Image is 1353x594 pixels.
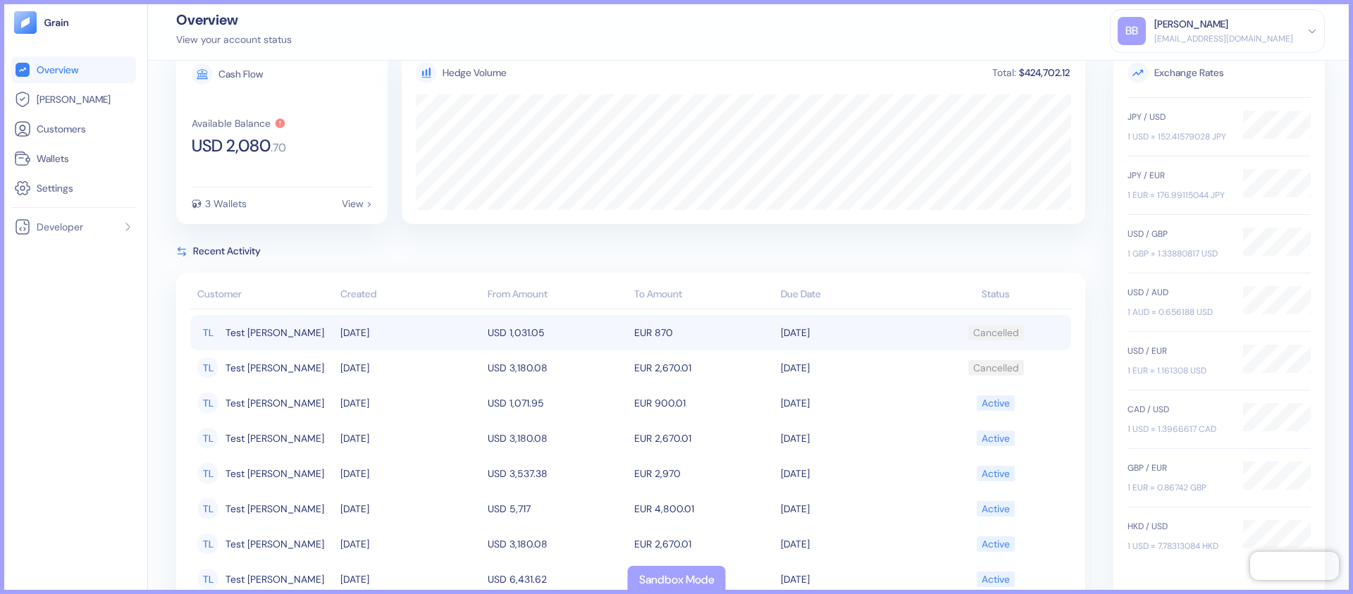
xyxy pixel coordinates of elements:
[631,385,777,421] td: EUR 900.01
[777,491,924,526] td: [DATE]
[1127,62,1311,83] span: Exchange Rates
[1127,520,1229,533] div: HKD / USD
[1127,169,1229,182] div: JPY / EUR
[197,357,218,378] div: TL
[337,456,483,491] td: [DATE]
[631,350,777,385] td: EUR 2,670.01
[982,532,1010,556] div: Active
[973,356,1019,380] div: Cancelled
[1250,552,1339,580] iframe: Chatra live chat
[205,199,247,209] div: 3 Wallets
[14,61,133,78] a: Overview
[1127,364,1229,377] div: 1 EUR = 1.161308 USD
[1127,423,1229,435] div: 1 USD = 1.3966617 CAD
[1127,403,1229,416] div: CAD / USD
[197,322,218,343] div: TL
[197,428,218,449] div: TL
[337,315,483,350] td: [DATE]
[484,421,631,456] td: USD 3,180.08
[973,321,1019,345] div: Cancelled
[37,63,78,77] span: Overview
[1127,481,1229,494] div: 1 EUR = 0.86742 GBP
[14,180,133,197] a: Settings
[192,118,271,128] div: Available Balance
[631,526,777,562] td: EUR 2,670.01
[176,32,292,47] div: View your account status
[225,497,324,521] span: Test Leo Abreu
[928,287,1064,302] div: Status
[1118,17,1146,45] div: BB
[197,463,218,484] div: TL
[337,421,483,456] td: [DATE]
[225,567,324,591] span: Test Leo Abreu
[1127,286,1229,299] div: USD / AUD
[777,315,924,350] td: [DATE]
[777,456,924,491] td: [DATE]
[218,69,263,79] div: Cash Flow
[192,137,271,154] span: USD 2,080
[1154,17,1228,32] div: [PERSON_NAME]
[631,315,777,350] td: EUR 870
[484,526,631,562] td: USD 3,180.08
[1127,540,1229,552] div: 1 USD = 7.78313084 HKD
[484,491,631,526] td: USD 5,717
[982,391,1010,415] div: Active
[271,142,286,154] span: . 70
[484,281,631,309] th: From Amount
[631,281,777,309] th: To Amount
[777,350,924,385] td: [DATE]
[777,281,924,309] th: Due Date
[37,181,73,195] span: Settings
[1127,462,1229,474] div: GBP / EUR
[197,569,218,590] div: TL
[1127,228,1229,240] div: USD / GBP
[777,385,924,421] td: [DATE]
[991,68,1018,78] div: Total:
[14,91,133,108] a: [PERSON_NAME]
[1018,68,1071,78] div: $424,702.12
[37,151,69,166] span: Wallets
[225,532,324,556] span: Test Leo Abreu
[631,421,777,456] td: EUR 2,670.01
[193,244,261,259] span: Recent Activity
[1127,189,1229,202] div: 1 EUR = 176.99115044 JPY
[37,122,86,136] span: Customers
[484,315,631,350] td: USD 1,031.05
[225,426,324,450] span: Test Leo Abreu
[639,571,715,588] div: Sandbox Mode
[337,491,483,526] td: [DATE]
[197,533,218,555] div: TL
[192,118,286,129] button: Available Balance
[1127,247,1229,260] div: 1 GBP = 1.33880817 USD
[44,18,70,27] img: logo
[225,356,324,380] span: Test Leo Abreu
[37,92,111,106] span: [PERSON_NAME]
[37,220,83,234] span: Developer
[337,526,483,562] td: [DATE]
[982,567,1010,591] div: Active
[631,491,777,526] td: EUR 4,800.01
[982,426,1010,450] div: Active
[342,199,372,209] div: View >
[484,350,631,385] td: USD 3,180.08
[631,456,777,491] td: EUR 2,970
[190,281,337,309] th: Customer
[14,11,37,34] img: logo-tablet-V2.svg
[225,321,324,345] span: Test Leo Abreu
[1127,306,1229,318] div: 1 AUD = 0.656188 USD
[1127,130,1229,143] div: 1 USD = 152.41579028 JPY
[1127,345,1229,357] div: USD / EUR
[443,66,507,80] div: Hedge Volume
[14,150,133,167] a: Wallets
[197,498,218,519] div: TL
[225,462,324,485] span: Test Leo Abreu
[225,391,324,415] span: Test Leo Abreu
[197,392,218,414] div: TL
[337,350,483,385] td: [DATE]
[777,526,924,562] td: [DATE]
[777,421,924,456] td: [DATE]
[1154,32,1293,45] div: [EMAIL_ADDRESS][DOMAIN_NAME]
[484,385,631,421] td: USD 1,071.95
[337,281,483,309] th: Created
[176,13,292,27] div: Overview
